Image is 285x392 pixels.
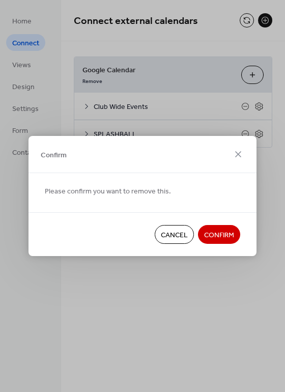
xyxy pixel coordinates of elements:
[41,150,67,160] span: Confirm
[155,225,194,244] button: Cancel
[161,230,188,241] span: Cancel
[198,225,240,244] button: Confirm
[45,186,171,197] span: Please confirm you want to remove this.
[204,230,234,241] span: Confirm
